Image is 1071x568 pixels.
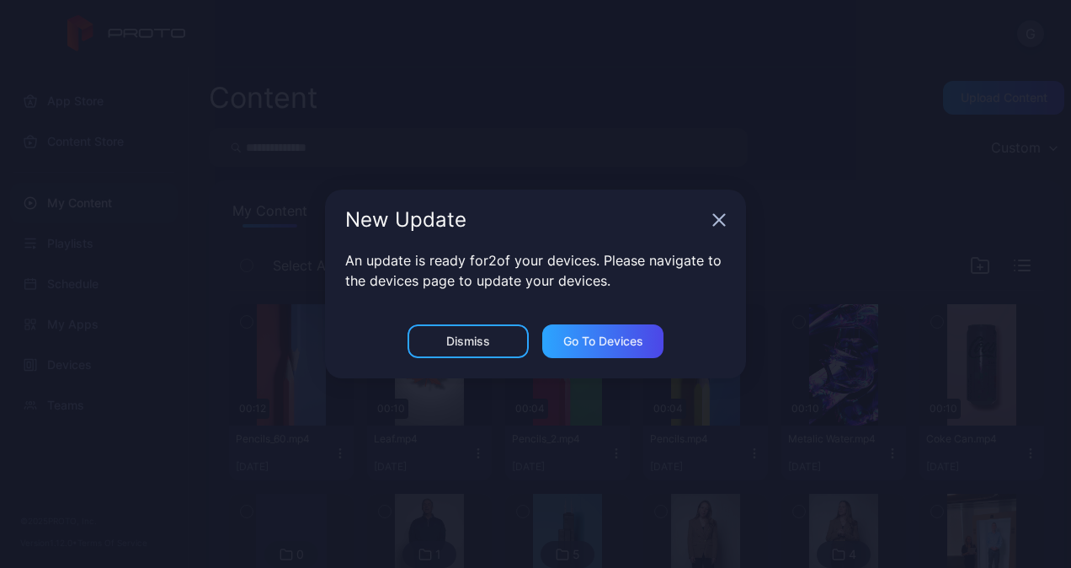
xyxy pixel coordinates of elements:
[542,324,663,358] button: Go to devices
[408,324,529,358] button: Dismiss
[345,250,726,291] p: An update is ready for 2 of your devices. Please navigate to the devices page to update your devi...
[563,335,643,348] div: Go to devices
[345,210,706,230] div: New Update
[446,335,490,348] div: Dismiss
